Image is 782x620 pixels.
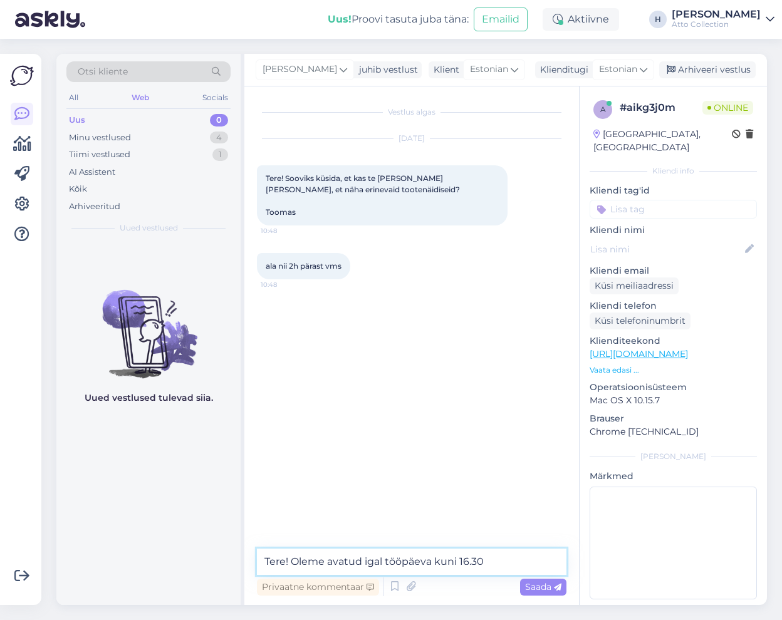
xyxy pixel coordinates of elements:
div: Aktiivne [543,8,619,31]
div: [GEOGRAPHIC_DATA], [GEOGRAPHIC_DATA] [593,128,732,154]
p: Uued vestlused tulevad siia. [85,391,213,405]
p: Märkmed [590,470,757,483]
div: [PERSON_NAME] [672,9,761,19]
input: Lisa nimi [590,242,743,256]
img: Askly Logo [10,64,34,88]
div: Klienditugi [535,63,588,76]
span: ala nii 2h pärast vms [266,261,341,271]
div: Privaatne kommentaar [257,579,379,596]
span: [PERSON_NAME] [263,63,337,76]
div: Uus [69,114,85,127]
div: Küsi telefoninumbrit [590,313,691,329]
span: 10:48 [261,226,308,235]
span: Otsi kliente [78,65,128,78]
span: Tere! Sooviks küsida, et kas te [PERSON_NAME] [PERSON_NAME], et näha erinevaid tootenäidiseid? To... [266,173,462,217]
span: Uued vestlused [120,222,178,234]
p: Klienditeekond [590,334,757,348]
p: Vaata edasi ... [590,364,757,376]
div: Atto Collection [672,19,761,29]
div: Klient [429,63,459,76]
div: AI Assistent [69,166,115,178]
div: Arhiveeritud [69,200,120,213]
button: Emailid [474,8,528,31]
img: No chats [56,267,241,380]
b: Uus! [328,13,352,25]
p: Chrome [TECHNICAL_ID] [590,425,757,438]
div: 0 [210,114,228,127]
div: [PERSON_NAME] [590,451,757,462]
a: [PERSON_NAME]Atto Collection [672,9,774,29]
span: Estonian [599,63,637,76]
p: Kliendi email [590,264,757,277]
div: Web [129,90,152,106]
div: Socials [200,90,231,106]
p: Kliendi nimi [590,224,757,237]
span: Estonian [470,63,508,76]
input: Lisa tag [590,200,757,219]
span: a [600,105,606,114]
div: [DATE] [257,133,566,144]
div: Kõik [69,183,87,195]
p: Kliendi tag'id [590,184,757,197]
p: Mac OS X 10.15.7 [590,394,757,407]
span: Online [702,101,753,115]
div: 1 [212,148,228,161]
div: Arhiveeri vestlus [659,61,756,78]
p: Operatsioonisüsteem [590,381,757,394]
a: [URL][DOMAIN_NAME] [590,348,688,359]
p: Brauser [590,412,757,425]
div: 4 [210,132,228,144]
div: # aikg3j0m [620,100,702,115]
div: Proovi tasuta juba täna: [328,12,469,27]
span: Saada [525,581,561,592]
div: Kliendi info [590,165,757,177]
div: Küsi meiliaadressi [590,277,679,294]
div: Tiimi vestlused [69,148,130,161]
p: Kliendi telefon [590,299,757,313]
div: All [66,90,81,106]
div: juhib vestlust [354,63,418,76]
div: H [649,11,667,28]
div: Vestlus algas [257,106,566,118]
span: 10:48 [261,280,308,289]
div: Minu vestlused [69,132,131,144]
textarea: Tere! Oleme avatud igal tööpäeva kuni 16.30 [257,549,566,575]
